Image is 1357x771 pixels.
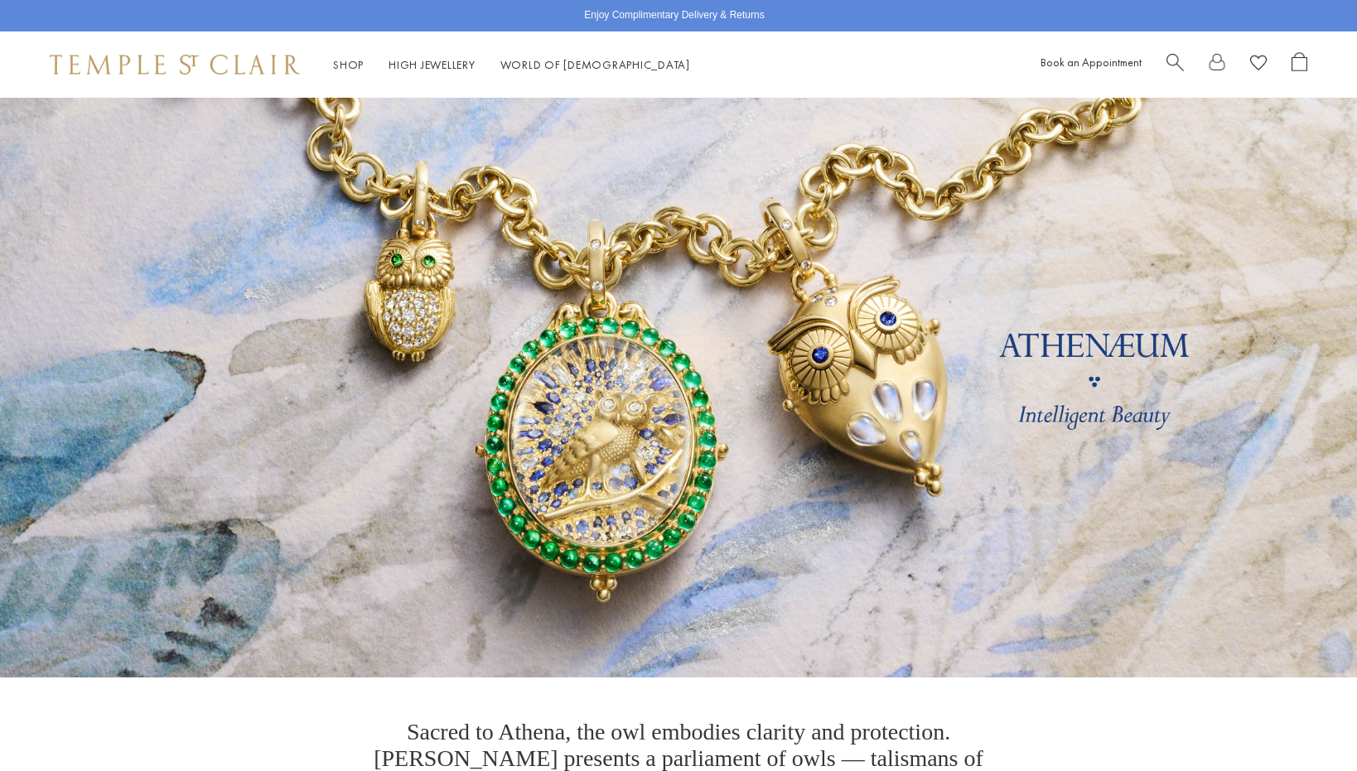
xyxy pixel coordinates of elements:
[1292,52,1307,78] a: Open Shopping Bag
[584,7,764,24] p: Enjoy Complimentary Delivery & Returns
[333,57,364,72] a: ShopShop
[1250,52,1267,78] a: View Wishlist
[389,57,476,72] a: High JewelleryHigh Jewellery
[50,55,300,75] img: Temple St. Clair
[1166,52,1184,78] a: Search
[500,57,690,72] a: World of [DEMOGRAPHIC_DATA]World of [DEMOGRAPHIC_DATA]
[1274,693,1340,754] iframe: Gorgias live chat messenger
[1041,55,1142,70] a: Book an Appointment
[333,55,690,75] nav: Main navigation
